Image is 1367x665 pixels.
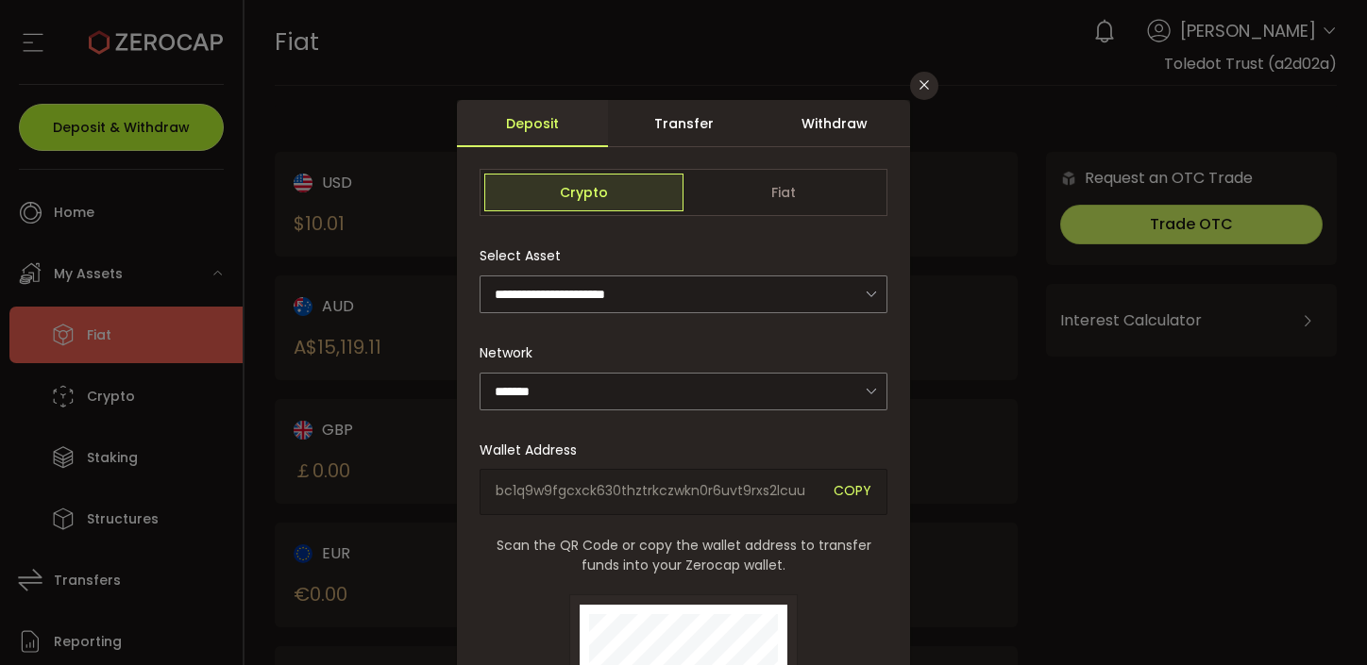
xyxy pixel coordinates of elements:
[1273,574,1367,665] iframe: Chat Widget
[834,481,871,503] span: COPY
[480,536,887,575] span: Scan the QR Code or copy the wallet address to transfer funds into your Zerocap wallet.
[683,174,883,211] span: Fiat
[480,343,544,362] label: Network
[496,481,819,503] span: bc1q9w9fgcxck630thztrkczwkn0r6uvt9rxs2lcuu
[484,174,683,211] span: Crypto
[608,100,759,147] div: Transfer
[910,72,938,100] button: Close
[480,441,588,459] label: Wallet Address
[759,100,910,147] div: Withdraw
[457,100,608,147] div: Deposit
[480,246,572,265] label: Select Asset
